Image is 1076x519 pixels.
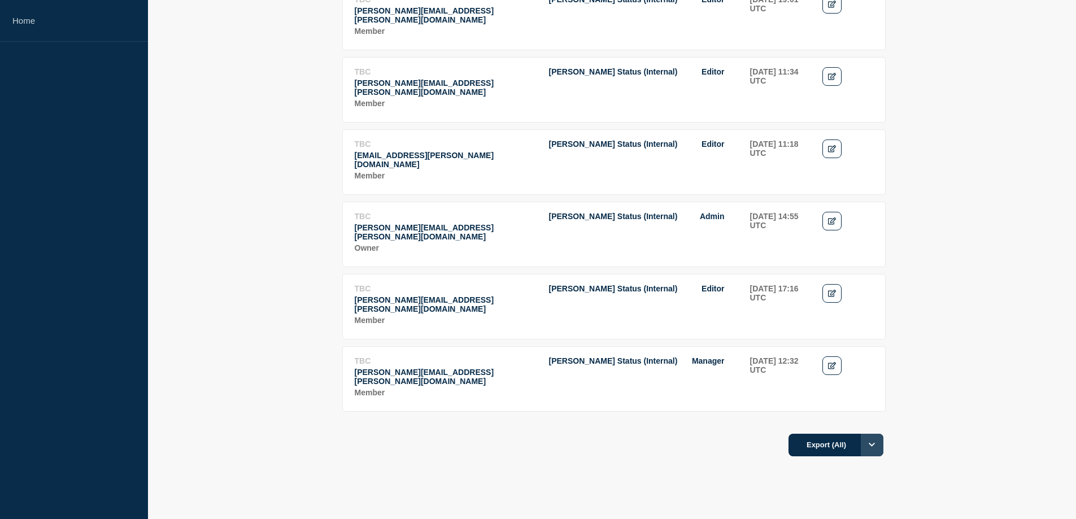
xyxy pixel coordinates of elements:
[549,67,725,76] li: Access to Hub Delmar Status (Internal) with role Editor
[549,356,725,365] li: Access to Hub Delmar Status (Internal) with role Manager
[702,139,724,149] span: Editor
[355,284,537,293] p: Name: TBC
[355,139,371,149] span: TBC
[822,356,874,400] td: Actions: Edit
[861,434,883,456] button: Options
[549,212,678,221] span: [PERSON_NAME] Status (Internal)
[822,139,874,183] td: Actions: Edit
[700,212,725,221] span: Admin
[750,67,811,111] td: Last sign-in: 2025-06-20 11:34 UTC
[355,388,537,397] p: Role: Member
[750,139,811,183] td: Last sign-in: 2025-03-05 11:18 UTC
[549,139,678,149] span: [PERSON_NAME] Status (Internal)
[355,223,537,241] p: Email: cutler.daniel@delmarcargo.com
[750,211,811,255] td: Last sign-in: 2025-08-20 14:55 UTC
[355,99,537,108] p: Role: Member
[355,284,371,293] span: TBC
[355,212,371,221] span: TBC
[549,67,678,76] span: [PERSON_NAME] Status (Internal)
[822,67,842,86] a: Edit
[702,67,724,76] span: Editor
[355,368,537,386] p: Email: lafortune.william@delmarcargo.com
[355,67,537,76] p: Name: TBC
[822,284,874,328] td: Actions: Edit
[822,212,842,230] a: Edit
[355,67,371,76] span: TBC
[750,284,811,328] td: Last sign-in: 2025-03-20 17:16 UTC
[355,6,537,24] p: Email: simpson.david@delmarcargo.com
[822,211,874,255] td: Actions: Edit
[355,139,537,149] p: Name: TBC
[822,139,842,158] a: Edit
[789,434,883,456] button: Export (All)
[549,212,725,221] li: Access to Hub Delmar Status (Internal) with role Admin
[355,151,537,169] p: Email: korin.shawn@delmarcargo.com
[549,284,678,293] span: [PERSON_NAME] Status (Internal)
[750,356,811,400] td: Last sign-in: 2025-08-20 12:32 UTC
[692,356,725,365] span: Manager
[355,171,537,180] p: Role: Member
[549,284,725,293] li: Access to Hub Delmar Status (Internal) with role Editor
[549,356,678,365] span: [PERSON_NAME] Status (Internal)
[355,316,537,325] p: Role: Member
[355,295,537,313] p: Email: kearney.christopher@delmarcargo.com
[549,139,725,149] li: Access to Hub Delmar Status (Internal) with role Editor
[355,356,371,365] span: TBC
[355,78,537,97] p: Email: longpre.bob@delmarcargo.com
[355,27,537,36] p: Role: Member
[702,284,724,293] span: Editor
[355,243,537,252] p: Role: Owner
[822,284,842,303] a: Edit
[355,356,537,365] p: Name: TBC
[822,356,842,375] a: Edit
[355,212,537,221] p: Name: TBC
[822,67,874,111] td: Actions: Edit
